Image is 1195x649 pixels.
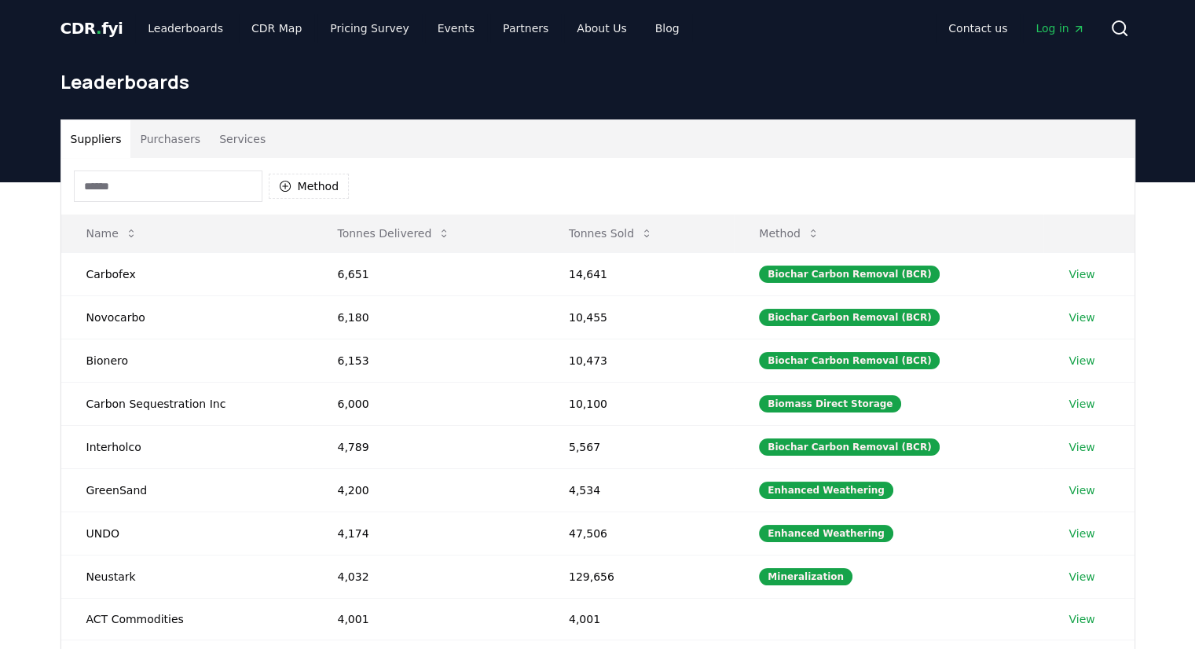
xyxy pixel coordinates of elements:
div: Biochar Carbon Removal (BCR) [759,309,940,326]
nav: Main [135,14,691,42]
a: View [1069,353,1094,368]
button: Method [269,174,350,199]
a: Events [425,14,487,42]
a: Log in [1023,14,1097,42]
a: View [1069,439,1094,455]
td: UNDO [61,511,313,555]
td: 10,473 [544,339,734,382]
a: Pricing Survey [317,14,421,42]
td: 4,001 [544,598,734,640]
td: 4,789 [312,425,543,468]
td: 47,506 [544,511,734,555]
td: Novocarbo [61,295,313,339]
div: Biochar Carbon Removal (BCR) [759,438,940,456]
span: . [96,19,101,38]
td: ACT Commodities [61,598,313,640]
div: Biochar Carbon Removal (BCR) [759,266,940,283]
a: View [1069,569,1094,585]
a: View [1069,482,1094,498]
a: View [1069,526,1094,541]
td: 5,567 [544,425,734,468]
a: View [1069,396,1094,412]
td: 4,200 [312,468,543,511]
td: 6,180 [312,295,543,339]
div: Enhanced Weathering [759,525,893,542]
td: GreenSand [61,468,313,511]
span: CDR fyi [60,19,123,38]
nav: Main [936,14,1097,42]
td: 6,000 [312,382,543,425]
td: 6,153 [312,339,543,382]
td: Carbon Sequestration Inc [61,382,313,425]
a: CDR Map [239,14,314,42]
a: Blog [643,14,692,42]
td: Neustark [61,555,313,598]
a: About Us [564,14,639,42]
td: 10,100 [544,382,734,425]
div: Mineralization [759,568,852,585]
div: Biochar Carbon Removal (BCR) [759,352,940,369]
a: View [1069,266,1094,282]
button: Services [210,120,275,158]
a: Contact us [936,14,1020,42]
td: Carbofex [61,252,313,295]
a: View [1069,611,1094,627]
td: 10,455 [544,295,734,339]
td: 4,174 [312,511,543,555]
td: 4,001 [312,598,543,640]
h1: Leaderboards [60,69,1135,94]
td: 6,651 [312,252,543,295]
button: Purchasers [130,120,210,158]
td: Interholco [61,425,313,468]
td: 129,656 [544,555,734,598]
a: View [1069,310,1094,325]
button: Name [74,218,150,249]
a: Partners [490,14,561,42]
a: CDR.fyi [60,17,123,39]
span: Log in [1036,20,1084,36]
a: Leaderboards [135,14,236,42]
td: 4,032 [312,555,543,598]
div: Enhanced Weathering [759,482,893,499]
button: Tonnes Sold [556,218,665,249]
button: Tonnes Delivered [324,218,463,249]
td: 14,641 [544,252,734,295]
td: 4,534 [544,468,734,511]
div: Biomass Direct Storage [759,395,901,412]
button: Suppliers [61,120,131,158]
td: Bionero [61,339,313,382]
button: Method [746,218,832,249]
